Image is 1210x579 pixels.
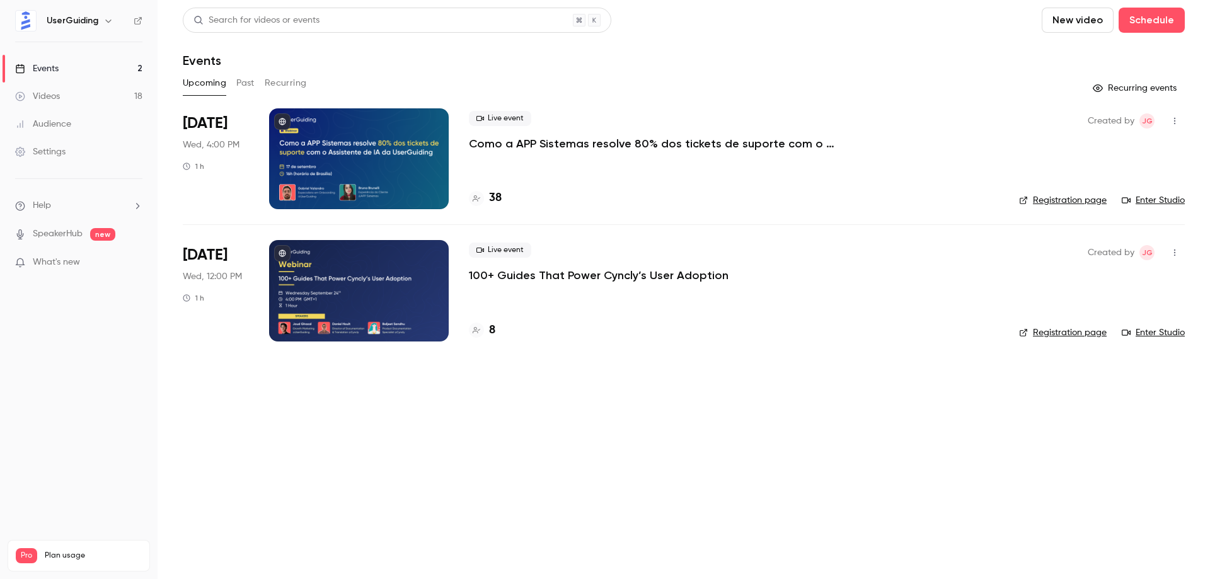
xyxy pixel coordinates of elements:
span: Help [33,199,51,212]
button: New video [1042,8,1114,33]
span: Wed, 12:00 PM [183,270,242,283]
a: Enter Studio [1122,326,1185,339]
button: Past [236,73,255,93]
div: Events [15,62,59,75]
a: 8 [469,322,495,339]
button: Recurring events [1087,78,1185,98]
a: 100+ Guides That Power Cyncly’s User Adoption [469,268,729,283]
a: SpeakerHub [33,227,83,241]
span: Joud Ghazal [1139,113,1155,129]
span: [DATE] [183,245,228,265]
span: JG [1142,245,1153,260]
div: Search for videos or events [193,14,320,27]
div: Sep 24 Wed, 4:00 PM (Europe/London) [183,240,249,341]
img: UserGuiding [16,11,36,31]
span: Pro [16,548,37,563]
h6: UserGuiding [47,14,98,27]
h4: 38 [489,190,502,207]
span: Live event [469,111,531,126]
li: help-dropdown-opener [15,199,142,212]
div: 1 h [183,293,204,303]
div: 1 h [183,161,204,171]
a: Como a APP Sistemas resolve 80% dos tickets de suporte com o Assistente de IA da UserGuiding [469,136,847,151]
span: Created by [1088,113,1134,129]
span: Live event [469,243,531,258]
a: 38 [469,190,502,207]
a: Enter Studio [1122,194,1185,207]
span: Created by [1088,245,1134,260]
span: What's new [33,256,80,269]
div: Sep 17 Wed, 4:00 PM (America/Sao Paulo) [183,108,249,209]
div: Audience [15,118,71,130]
iframe: Noticeable Trigger [127,257,142,268]
a: Registration page [1019,326,1107,339]
button: Upcoming [183,73,226,93]
span: [DATE] [183,113,228,134]
h1: Events [183,53,221,68]
span: Plan usage [45,551,142,561]
a: Registration page [1019,194,1107,207]
span: JG [1142,113,1153,129]
button: Schedule [1119,8,1185,33]
span: Wed, 4:00 PM [183,139,239,151]
span: Joud Ghazal [1139,245,1155,260]
h4: 8 [489,322,495,339]
div: Settings [15,146,66,158]
button: Recurring [265,73,307,93]
span: new [90,228,115,241]
div: Videos [15,90,60,103]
